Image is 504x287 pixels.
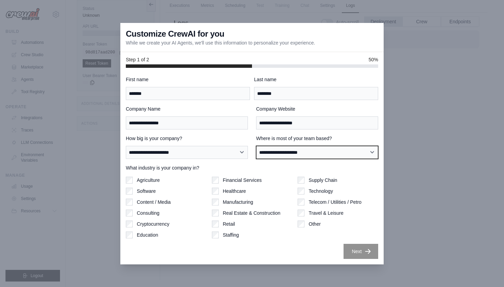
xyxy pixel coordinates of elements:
[126,28,224,39] h3: Customize CrewAI for you
[344,244,378,259] button: Next
[137,221,169,227] label: Cryptocurrency
[126,39,315,46] p: While we create your AI Agents, we'll use this information to personalize your experience.
[369,56,378,63] span: 50%
[223,232,239,238] label: Staffing
[126,164,378,171] label: What industry is your company in?
[137,199,171,205] label: Content / Media
[137,188,156,195] label: Software
[256,105,378,112] label: Company Website
[470,254,504,287] iframe: Chat Widget
[309,188,333,195] label: Technology
[254,76,378,83] label: Last name
[309,210,343,216] label: Travel & Leisure
[223,199,253,205] label: Manufacturing
[126,56,149,63] span: Step 1 of 2
[309,199,361,205] label: Telecom / Utilities / Petro
[223,221,235,227] label: Retail
[256,135,378,142] label: Where is most of your team based?
[137,177,160,184] label: Agriculture
[223,188,246,195] label: Healthcare
[137,232,158,238] label: Education
[126,76,250,83] label: First name
[223,210,280,216] label: Real Estate & Construction
[223,177,262,184] label: Financial Services
[309,221,321,227] label: Other
[126,105,248,112] label: Company Name
[126,135,248,142] label: How big is your company?
[309,177,337,184] label: Supply Chain
[137,210,159,216] label: Consulting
